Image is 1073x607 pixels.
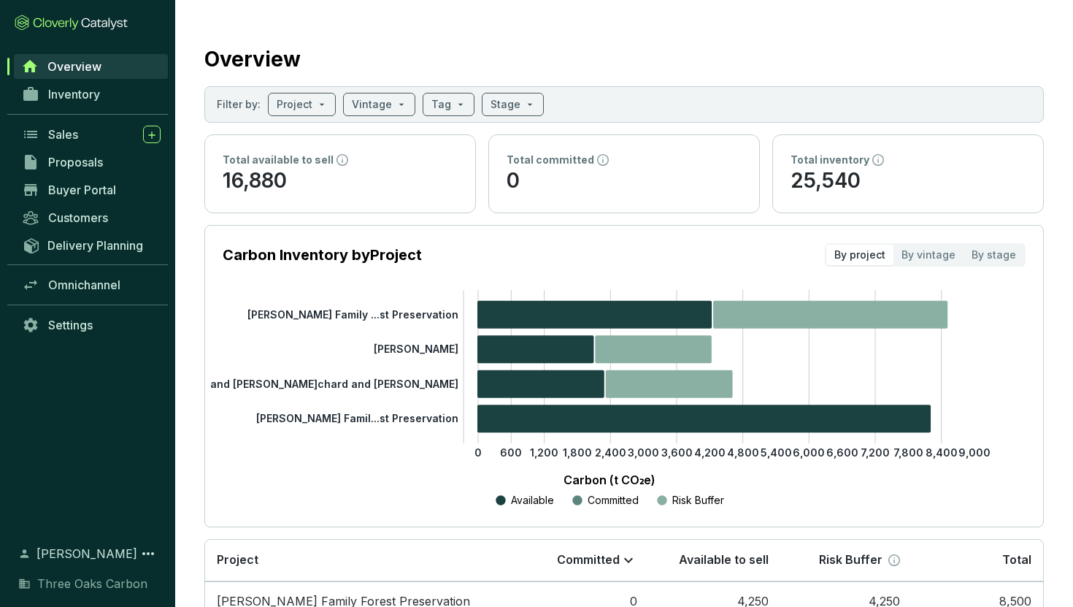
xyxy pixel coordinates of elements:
tspan: [PERSON_NAME] Famil...st Preservation [256,412,458,424]
p: 25,540 [791,167,1026,195]
p: Total committed [507,153,594,167]
tspan: 6,000 [793,446,825,459]
th: Project [205,540,518,581]
h2: Overview [204,44,301,75]
span: Sales [48,127,78,142]
span: Omnichannel [48,278,120,292]
p: Risk Buffer [672,493,724,508]
p: 0 [507,167,742,195]
a: Proposals [15,150,168,175]
p: Committed [588,493,639,508]
p: Committed [557,552,620,568]
tspan: 4,800 [727,446,759,459]
tspan: [PERSON_NAME] and [PERSON_NAME]chard and [PERSON_NAME] [123,378,458,390]
span: Three Oaks Carbon [37,575,147,592]
tspan: [PERSON_NAME] Family ...st Preservation [247,308,458,321]
span: Proposals [48,155,103,169]
a: Settings [15,313,168,337]
tspan: 0 [474,446,482,459]
p: Carbon (t CO₂e) [245,471,974,489]
span: Settings [48,318,93,332]
div: By stage [964,245,1024,265]
tspan: 7,200 [861,446,890,459]
tspan: 5,400 [761,446,792,459]
tspan: 3,600 [661,446,693,459]
span: Delivery Planning [47,238,143,253]
a: Buyer Portal [15,177,168,202]
span: [PERSON_NAME] [36,545,137,562]
tspan: 3,000 [628,446,659,459]
a: Omnichannel [15,272,168,297]
tspan: 8,400 [926,446,958,459]
p: Total available to sell [223,153,334,167]
tspan: 9,000 [958,446,991,459]
p: Risk Buffer [819,552,882,568]
tspan: [PERSON_NAME] [374,343,458,355]
th: Total [912,540,1043,581]
a: Inventory [15,82,168,107]
tspan: 2,400 [595,446,626,459]
span: Overview [47,59,101,74]
th: Available to sell [649,540,780,581]
span: Customers [48,210,108,225]
div: By project [826,245,893,265]
p: 16,880 [223,167,458,195]
a: Delivery Planning [15,233,168,257]
tspan: 600 [500,446,522,459]
p: Available [511,493,554,508]
a: Overview [14,54,168,79]
div: By vintage [893,245,964,265]
tspan: 7,800 [893,446,923,459]
p: Carbon Inventory by Project [223,245,422,265]
tspan: 1,800 [563,446,592,459]
tspan: 1,200 [530,446,558,459]
tspan: 4,200 [694,446,726,459]
tspan: 6,600 [826,446,858,459]
span: Buyer Portal [48,183,116,197]
p: Filter by: [217,97,261,112]
a: Sales [15,122,168,147]
a: Customers [15,205,168,230]
div: segmented control [825,243,1026,267]
p: Total inventory [791,153,869,167]
span: Inventory [48,87,100,102]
